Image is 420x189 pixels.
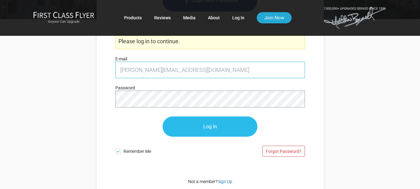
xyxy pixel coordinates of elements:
input: Log In [163,116,257,137]
a: About [208,12,220,23]
a: Media [183,12,196,23]
span: Remember Me [123,145,210,155]
a: Products [124,12,142,23]
a: Sign Up [218,179,232,184]
label: E-mail [115,55,127,62]
a: Forgot Password? [262,146,305,157]
a: Join Now [257,12,292,23]
small: Anyone Can Upgrade [33,20,94,24]
a: Log In [232,12,244,23]
label: Password [115,84,135,91]
span: Not a member? [188,179,232,184]
img: First Class Flyer [33,12,94,18]
a: First Class FlyerAnyone Can Upgrade [33,12,94,24]
a: Reviews [154,12,171,23]
p: Please log in to continue. [115,34,305,49]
